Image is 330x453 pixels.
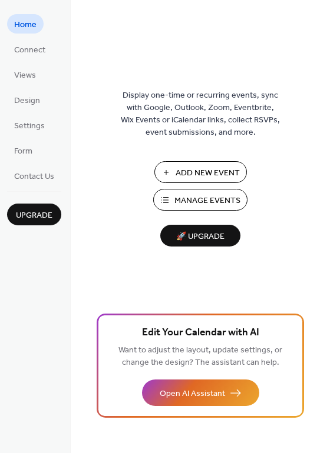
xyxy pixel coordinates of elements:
[14,19,37,31] span: Home
[14,120,45,132] span: Settings
[174,195,240,207] span: Manage Events
[153,189,247,211] button: Manage Events
[142,379,259,406] button: Open AI Assistant
[7,141,39,160] a: Form
[121,89,280,139] span: Display one-time or recurring events, sync with Google, Outlook, Zoom, Eventbrite, Wix Events or ...
[7,115,52,135] a: Settings
[167,229,233,245] span: 🚀 Upgrade
[14,171,54,183] span: Contact Us
[7,204,61,225] button: Upgrade
[7,39,52,59] a: Connect
[160,225,240,247] button: 🚀 Upgrade
[160,388,225,400] span: Open AI Assistant
[154,161,247,183] button: Add New Event
[7,14,44,34] a: Home
[142,325,259,341] span: Edit Your Calendar with AI
[176,167,240,179] span: Add New Event
[7,166,61,185] a: Contact Us
[16,209,52,222] span: Upgrade
[14,69,36,82] span: Views
[7,65,43,84] a: Views
[14,145,32,158] span: Form
[7,90,47,109] a: Design
[14,44,45,56] span: Connect
[14,95,40,107] span: Design
[118,342,282,371] span: Want to adjust the layout, update settings, or change the design? The assistant can help.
